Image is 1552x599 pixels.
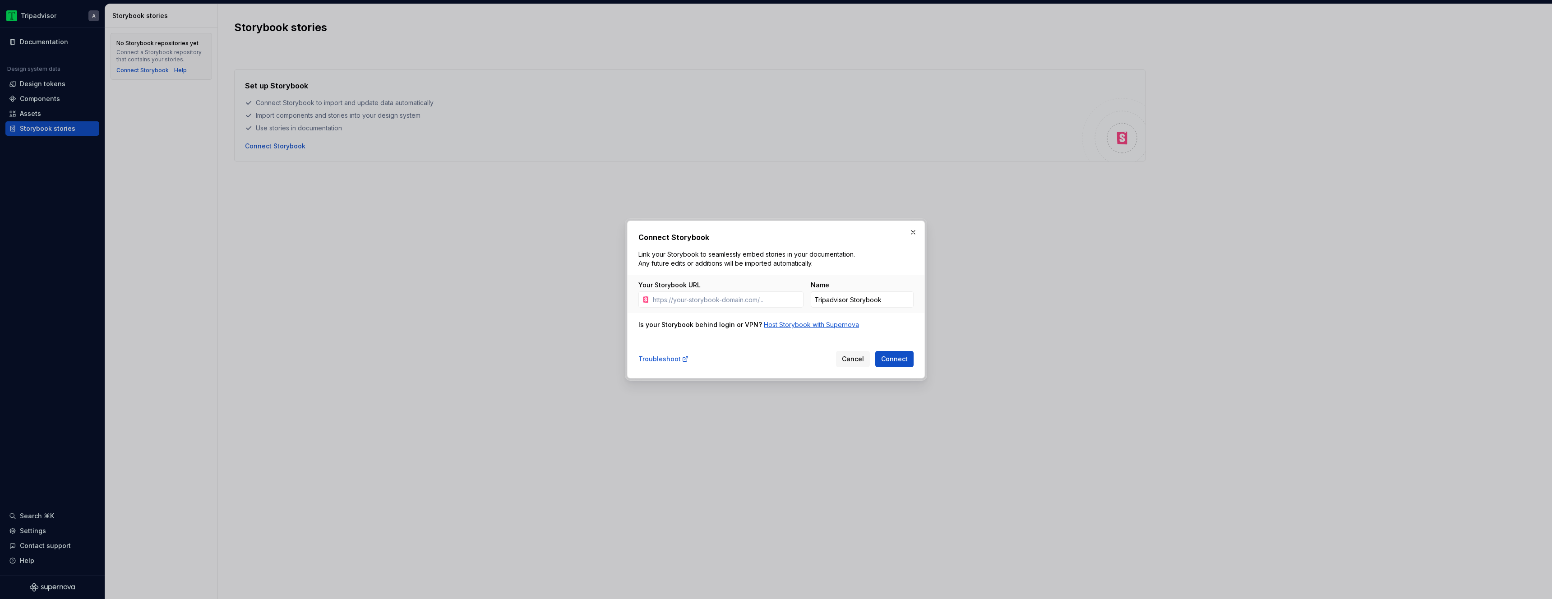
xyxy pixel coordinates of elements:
a: Host Storybook with Supernova [764,320,859,329]
label: Your Storybook URL [638,281,701,290]
button: Connect [875,351,914,367]
button: Cancel [836,351,870,367]
p: Link your Storybook to seamlessly embed stories in your documentation. Any future edits or additi... [638,250,859,268]
h2: Connect Storybook [638,232,914,243]
label: Name [811,281,829,290]
a: Troubleshoot [638,355,689,364]
input: https://your-storybook-domain.com/... [649,291,804,308]
input: Custom Storybook Name [811,291,914,308]
div: Is your Storybook behind login or VPN? [638,320,762,329]
span: Connect [881,355,908,364]
span: Cancel [842,355,864,364]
